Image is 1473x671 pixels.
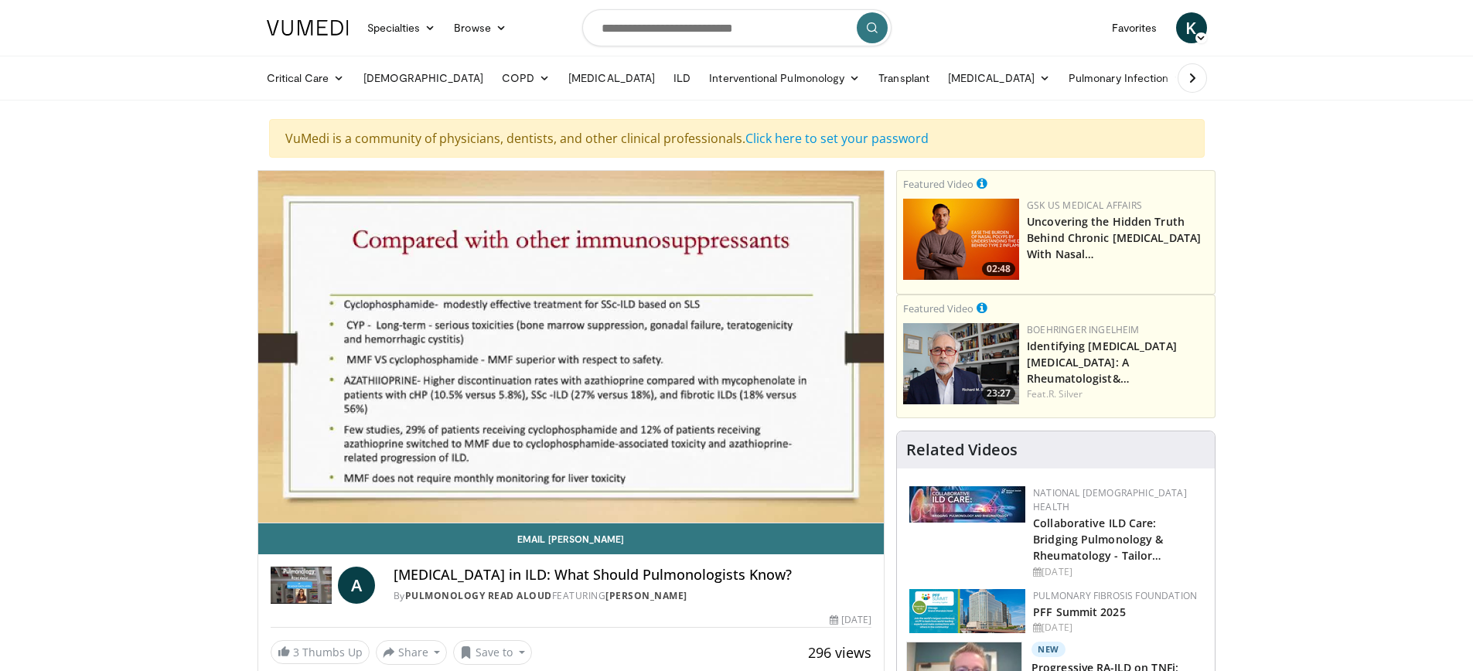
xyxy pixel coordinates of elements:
a: COPD [493,63,559,94]
img: VuMedi Logo [267,20,349,36]
div: [DATE] [1033,565,1202,579]
a: 02:48 [903,199,1019,280]
img: dcc7dc38-d620-4042-88f3-56bf6082e623.png.150x105_q85_crop-smart_upscale.png [903,323,1019,404]
button: Save to [453,640,532,665]
a: 23:27 [903,323,1019,404]
a: R. Silver [1048,387,1083,400]
a: [PERSON_NAME] [605,589,687,602]
div: Feat. [1027,387,1209,401]
img: 84d5d865-2f25-481a-859d-520685329e32.png.150x105_q85_autocrop_double_scale_upscale_version-0.2.png [909,589,1025,633]
div: [DATE] [830,613,871,627]
a: Transplant [869,63,939,94]
span: 296 views [808,643,871,662]
a: Interventional Pulmonology [700,63,869,94]
a: National [DEMOGRAPHIC_DATA] Health [1033,486,1187,513]
img: 7e341e47-e122-4d5e-9c74-d0a8aaff5d49.jpg.150x105_q85_autocrop_double_scale_upscale_version-0.2.jpg [909,486,1025,523]
img: Pulmonology Read Aloud [271,567,332,604]
a: Critical Care [257,63,354,94]
a: Pulmonology Read Aloud [405,589,552,602]
a: Click here to set your password [745,130,929,147]
a: Identifying [MEDICAL_DATA] [MEDICAL_DATA]: A Rheumatologist&… [1027,339,1177,386]
div: By FEATURING [394,589,871,603]
a: Boehringer Ingelheim [1027,323,1139,336]
div: VuMedi is a community of physicians, dentists, and other clinical professionals. [269,119,1205,158]
img: d04c7a51-d4f2-46f9-936f-c139d13e7fbe.png.150x105_q85_crop-smart_upscale.png [903,199,1019,280]
a: [MEDICAL_DATA] [559,63,664,94]
a: Pulmonary Fibrosis Foundation [1033,589,1197,602]
h4: [MEDICAL_DATA] in ILD: What Should Pulmonologists Know? [394,567,871,584]
a: Email [PERSON_NAME] [258,523,885,554]
a: PFF Summit 2025 [1033,605,1126,619]
a: A [338,567,375,604]
button: Share [376,640,448,665]
input: Search topics, interventions [582,9,892,46]
a: Favorites [1103,12,1167,43]
a: 3 Thumbs Up [271,640,370,664]
a: ILD [664,63,700,94]
div: [DATE] [1033,621,1202,635]
span: 02:48 [982,262,1015,276]
a: Collaborative ILD Care: Bridging Pulmonology & Rheumatology - Tailor… [1033,516,1163,563]
small: Featured Video [903,301,973,315]
h4: Related Videos [906,441,1018,459]
a: Uncovering the Hidden Truth Behind Chronic [MEDICAL_DATA] With Nasal… [1027,214,1201,261]
a: GSK US Medical Affairs [1027,199,1142,212]
a: [DEMOGRAPHIC_DATA] [354,63,493,94]
small: Featured Video [903,177,973,191]
span: 3 [293,645,299,659]
video-js: Video Player [258,171,885,523]
a: Pulmonary Infection [1059,63,1193,94]
a: Browse [445,12,516,43]
p: New [1031,642,1066,657]
span: 23:27 [982,387,1015,400]
a: Specialties [358,12,445,43]
a: [MEDICAL_DATA] [939,63,1059,94]
a: K [1176,12,1207,43]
